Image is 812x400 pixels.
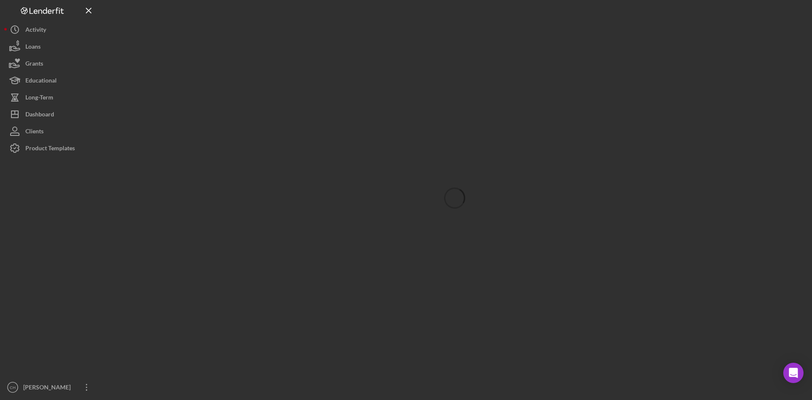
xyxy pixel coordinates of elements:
[4,55,97,72] button: Grants
[4,38,97,55] button: Loans
[4,123,97,140] button: Clients
[4,72,97,89] button: Educational
[25,89,53,108] div: Long-Term
[25,106,54,125] div: Dashboard
[25,72,57,91] div: Educational
[4,21,97,38] button: Activity
[25,123,44,142] div: Clients
[4,140,97,157] button: Product Templates
[25,140,75,159] div: Product Templates
[4,106,97,123] button: Dashboard
[25,21,46,40] div: Activity
[783,363,804,383] div: Open Intercom Messenger
[25,38,41,57] div: Loans
[4,89,97,106] button: Long-Term
[25,55,43,74] div: Grants
[10,385,16,390] text: CH
[21,379,76,398] div: [PERSON_NAME]
[4,379,97,396] button: CH[PERSON_NAME]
